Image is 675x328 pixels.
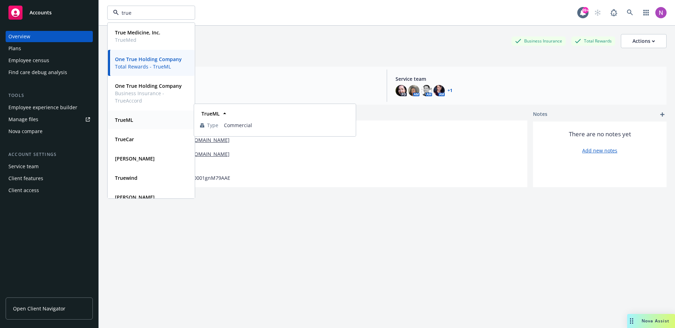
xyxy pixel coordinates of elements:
img: photo [655,7,667,18]
div: Drag to move [627,314,636,328]
div: Employee census [8,55,49,66]
strong: TrueML [115,117,133,123]
div: Manage files [8,114,38,125]
a: Client access [6,185,93,196]
img: photo [396,85,407,96]
a: Accounts [6,3,93,22]
a: Report a Bug [607,6,621,20]
span: Account type [113,75,378,83]
div: Employee experience builder [8,102,77,113]
strong: True Medicine, Inc. [115,29,160,36]
a: Start snowing [591,6,605,20]
div: Actions [632,34,655,48]
span: EB [113,89,378,96]
a: Search [623,6,637,20]
a: Plans [6,43,93,54]
a: [URL][DOMAIN_NAME] [176,136,230,144]
a: +1 [448,88,452,93]
a: Overview [6,31,93,42]
div: Plans [8,43,21,54]
a: add [658,110,667,119]
a: Nova compare [6,126,93,137]
span: TrueMed [115,36,160,44]
div: Total Rewards [571,37,615,45]
strong: One True Holding Company [115,83,182,89]
a: Client features [6,173,93,184]
a: Switch app [639,6,653,20]
strong: [PERSON_NAME] [115,155,155,162]
span: Commercial [224,122,350,129]
a: Add new notes [582,147,617,154]
div: Service team [8,161,39,172]
span: Notes [533,110,547,119]
span: Accounts [30,10,52,15]
img: photo [421,85,432,96]
span: Business Insurance - TrueAccord [115,90,186,104]
span: 001d000001gnM79AAE [176,174,230,182]
strong: Truewind [115,175,137,181]
a: Manage files [6,114,93,125]
span: Type [207,122,218,129]
strong: [PERSON_NAME] [115,194,155,201]
span: Service team [396,75,661,83]
div: Client features [8,173,43,184]
a: [URL][DOMAIN_NAME] [176,150,230,158]
strong: One True Holding Company [115,56,182,63]
input: Filter by keyword [119,9,181,17]
div: Nova compare [8,126,43,137]
div: 99+ [582,7,589,13]
span: Nova Assist [642,318,669,324]
strong: TrueCar [115,136,134,143]
div: Account settings [6,151,93,158]
div: Business Insurance [512,37,566,45]
button: Nova Assist [627,314,675,328]
a: Find care debug analysis [6,67,93,78]
div: Tools [6,92,93,99]
a: Employee census [6,55,93,66]
img: photo [408,85,419,96]
strong: TrueML [201,110,220,117]
div: Client access [8,185,39,196]
span: There are no notes yet [569,130,631,138]
span: Open Client Navigator [13,305,65,312]
img: photo [433,85,445,96]
button: Actions [621,34,667,48]
a: Service team [6,161,93,172]
a: Employee experience builder [6,102,93,113]
div: Overview [8,31,30,42]
div: Find care debug analysis [8,67,67,78]
span: Total Rewards - TrueML [115,63,182,70]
